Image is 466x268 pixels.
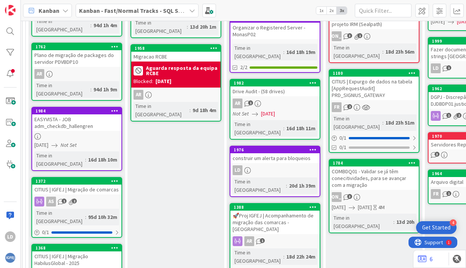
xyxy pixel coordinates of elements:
div: FR [431,189,441,199]
div: Drive Audit - (58 drives) [230,86,320,96]
span: : [85,156,86,164]
div: Time in [GEOGRAPHIC_DATA] [233,44,283,60]
div: 1976 [230,146,320,153]
div: Time in [GEOGRAPHIC_DATA] [134,18,187,35]
div: construir um alerta para bloqueios [230,153,320,163]
span: [DATE] [261,110,275,118]
span: : [190,106,191,114]
span: : [187,23,188,31]
span: 1 [357,33,362,38]
div: 16d 18h 11m [284,124,317,132]
div: 4 [450,219,457,226]
div: AR [134,90,143,100]
div: 1372 [32,178,121,185]
div: Plano de migração de packages do servidor PDVBDP10 [32,50,121,67]
div: 1795Organizar o Registered Server - MonasP02 [230,16,320,39]
div: CITIUS | IGFEJ | Migração HabilusGlobal - 2025 [32,251,121,268]
div: 1388 [234,205,320,210]
span: 2/2 [240,63,247,71]
div: EASYVISTA - JOB adm_checkdb_hallengren [32,114,121,131]
div: Time in [GEOGRAPHIC_DATA] [233,177,286,194]
div: LD [5,231,16,242]
div: Get Started [422,224,450,231]
div: AS [46,197,56,206]
div: Time in [GEOGRAPHIC_DATA] [233,120,283,137]
span: 3 [435,152,440,157]
span: 1x [316,7,326,14]
div: Time in [GEOGRAPHIC_DATA] [34,17,90,34]
div: CITIUS | IGFEJ | Migração de comarcas [32,185,121,194]
div: CITIUS | Expurgo de dados na tabela [AppRequestAudit] PRD_SIGNIUS_GATEWAY [329,77,419,100]
input: Quick Filter... [355,4,412,17]
span: 0 / 1 [339,134,346,142]
span: 1 [446,65,451,70]
span: : [393,218,395,226]
div: [PERSON_NAME] [332,31,342,41]
div: 94d 1h 9m [92,85,119,94]
div: COMBDQ01 - Validar se já têm conecitividades, para se avançar com a migração [329,166,419,190]
b: Kanban - Fast/Normal Tracks - SQL SERVER [79,7,196,14]
span: 1 [446,191,451,196]
div: 18d 23h 51m [384,119,416,127]
div: Time in [GEOGRAPHIC_DATA] [332,214,393,230]
div: 1368 [36,245,121,251]
img: avatar [5,253,16,263]
div: 🚀Proj IGFEJ | Acompanhamento de migração das comarcas - [GEOGRAPHIC_DATA] [230,211,320,234]
span: 0 / 1 [42,228,49,236]
div: 1762 [32,43,121,50]
div: AR [230,236,320,246]
span: : [283,124,284,132]
div: AS [32,197,121,206]
div: 1984 [32,108,121,114]
div: Time in [GEOGRAPHIC_DATA] [233,248,283,265]
div: 1958 [135,46,221,51]
div: Open Get Started checklist, remaining modules: 4 [416,221,457,234]
div: [PERSON_NAME] [329,192,419,202]
a: 6 [418,254,433,263]
span: [DATE] [431,18,445,26]
div: 1180CITIUS | Expurgo de dados na tabela [AppRequestAudit] PRD_SIGNIUS_GATEWAY [329,70,419,100]
div: AR [34,69,44,79]
div: MIgracao RCBE [131,52,221,62]
div: Time in [GEOGRAPHIC_DATA] [34,209,85,225]
span: Support [16,1,34,10]
span: 3x [337,7,347,14]
div: 1984 [36,108,121,114]
i: Not Set [61,142,77,148]
div: 18d 22h 24m [284,253,317,261]
div: 1958 [131,45,221,52]
span: 2 [72,199,77,203]
div: 9d 18h 4m [191,106,218,114]
span: 3 [347,33,352,38]
div: [DATE] [155,77,171,85]
div: Time in [GEOGRAPHIC_DATA] [34,81,90,98]
span: 2 [347,104,352,109]
div: FR [332,102,342,112]
span: : [90,85,92,94]
div: 1180 [333,71,419,76]
div: Time in [GEOGRAPHIC_DATA] [332,114,382,131]
span: : [382,48,384,56]
span: [DATE] [332,203,346,211]
div: 13d 20h 1m [188,23,218,31]
span: 1 [248,100,253,105]
div: 1180 [329,70,419,77]
b: Aguarda resposta da equipa RCBE [146,65,218,76]
div: 20d 1h 39m [287,182,317,190]
div: 1762 [36,44,121,49]
div: 1982Drive Audit - (58 drives) [230,80,320,96]
div: 1784 [333,160,419,166]
div: 1368 [32,245,121,251]
div: 1388 [230,204,320,211]
div: 1368CITIUS | IGFEJ | Migração HabilusGlobal - 2025 [32,245,121,268]
span: [DATE] [34,141,48,149]
span: : [283,48,284,56]
div: 0/1 [32,228,121,237]
div: 94d 1h 4m [92,21,119,29]
div: 1982 [230,80,320,86]
span: 2 [457,113,461,118]
div: AR [32,69,121,79]
div: 1388🚀Proj IGFEJ | Acompanhamento de migração das comarcas - [GEOGRAPHIC_DATA] [230,204,320,234]
span: 1 [446,113,451,118]
div: 1762Plano de migração de packages do servidor PDVBDP10 [32,43,121,67]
